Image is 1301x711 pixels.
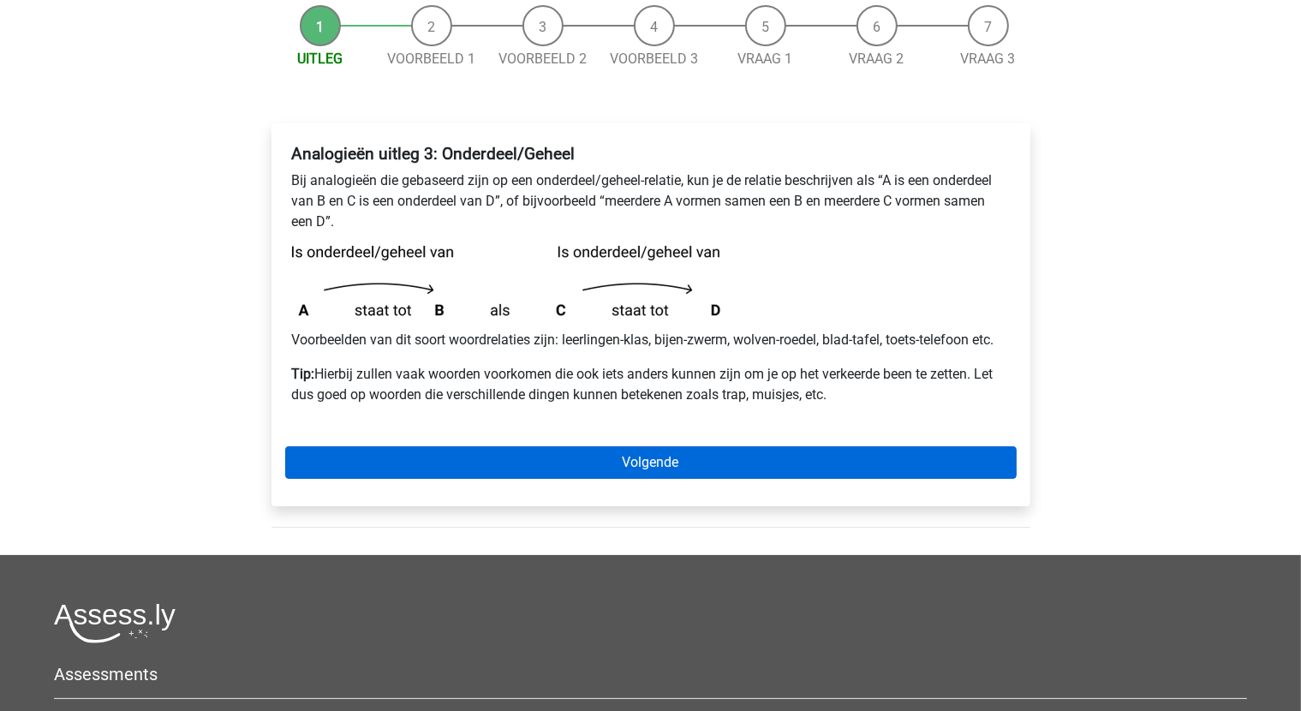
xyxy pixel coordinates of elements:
p: Bij analogieën die gebaseerd zijn op een onderdeel/geheel-relatie, kun je de relatie beschrijven ... [292,170,1010,232]
a: Voorbeeld 1 [387,51,475,67]
a: Vraag 3 [961,51,1016,67]
a: Voorbeeld 3 [610,51,698,67]
p: Voorbeelden van dit soort woordrelaties zijn: leerlingen-klas, bijen-zwerm, wolven-roedel, blad-t... [292,330,1010,350]
h5: Assessments [54,664,1247,684]
a: Voorbeeld 2 [498,51,587,67]
b: Tip: [292,366,315,382]
a: Vraag 2 [850,51,904,67]
a: Uitleg [297,51,343,67]
a: Vraag 1 [738,51,793,67]
p: Hierbij zullen vaak woorden voorkomen die ook iets anders kunnen zijn om je op het verkeerde been... [292,364,1010,405]
img: analgogies_pattern3.png [292,246,720,316]
img: Assessly logo [54,603,176,643]
b: Analogieën uitleg 3: Onderdeel/Geheel [292,144,576,164]
a: Volgende [285,446,1017,479]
